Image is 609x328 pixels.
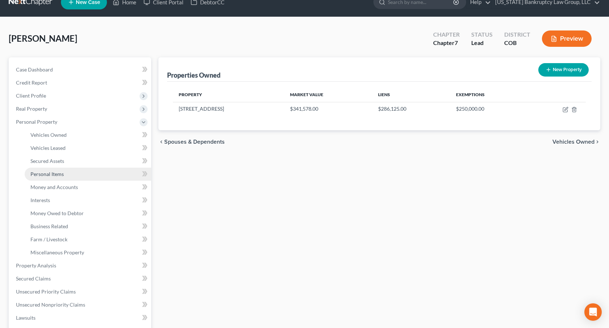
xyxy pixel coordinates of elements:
[25,128,151,142] a: Vehicles Owned
[16,93,46,99] span: Client Profile
[16,262,56,268] span: Property Analysis
[552,139,594,145] span: Vehicles Owned
[16,275,51,282] span: Secured Claims
[471,30,493,39] div: Status
[372,87,450,102] th: Liens
[10,298,151,311] a: Unsecured Nonpriority Claims
[450,102,529,116] td: $250,000.00
[30,223,68,229] span: Business Related
[504,39,530,47] div: COB
[30,236,67,242] span: Farm / Livestock
[9,33,77,44] span: [PERSON_NAME]
[504,30,530,39] div: District
[173,102,284,116] td: [STREET_ADDRESS]
[30,249,84,255] span: Miscellaneous Property
[25,155,151,168] a: Secured Assets
[30,158,64,164] span: Secured Assets
[16,66,53,73] span: Case Dashboard
[25,181,151,194] a: Money and Accounts
[25,246,151,259] a: Miscellaneous Property
[16,119,57,125] span: Personal Property
[16,106,47,112] span: Real Property
[16,288,76,295] span: Unsecured Priority Claims
[30,145,66,151] span: Vehicles Leased
[284,102,372,116] td: $341,578.00
[16,302,85,308] span: Unsecured Nonpriority Claims
[594,139,600,145] i: chevron_right
[25,194,151,207] a: Interests
[30,184,78,190] span: Money and Accounts
[10,76,151,89] a: Credit Report
[10,285,151,298] a: Unsecured Priority Claims
[30,132,67,138] span: Vehicles Owned
[25,220,151,233] a: Business Related
[284,87,372,102] th: Market Value
[25,168,151,181] a: Personal Items
[167,71,220,79] div: Properties Owned
[433,30,460,39] div: Chapter
[173,87,284,102] th: Property
[158,139,164,145] i: chevron_left
[538,63,589,77] button: New Property
[10,259,151,272] a: Property Analysis
[16,315,36,321] span: Lawsuits
[455,39,458,46] span: 7
[164,139,225,145] span: Spouses & Dependents
[10,272,151,285] a: Secured Claims
[16,79,47,86] span: Credit Report
[584,303,602,321] div: Open Intercom Messenger
[542,30,592,47] button: Preview
[471,39,493,47] div: Lead
[25,207,151,220] a: Money Owed to Debtor
[372,102,450,116] td: $286,125.00
[30,210,84,216] span: Money Owed to Debtor
[30,171,64,177] span: Personal Items
[10,63,151,76] a: Case Dashboard
[25,233,151,246] a: Farm / Livestock
[158,139,225,145] button: chevron_left Spouses & Dependents
[30,197,50,203] span: Interests
[10,311,151,324] a: Lawsuits
[450,87,529,102] th: Exemptions
[552,139,600,145] button: Vehicles Owned chevron_right
[433,39,460,47] div: Chapter
[25,142,151,155] a: Vehicles Leased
